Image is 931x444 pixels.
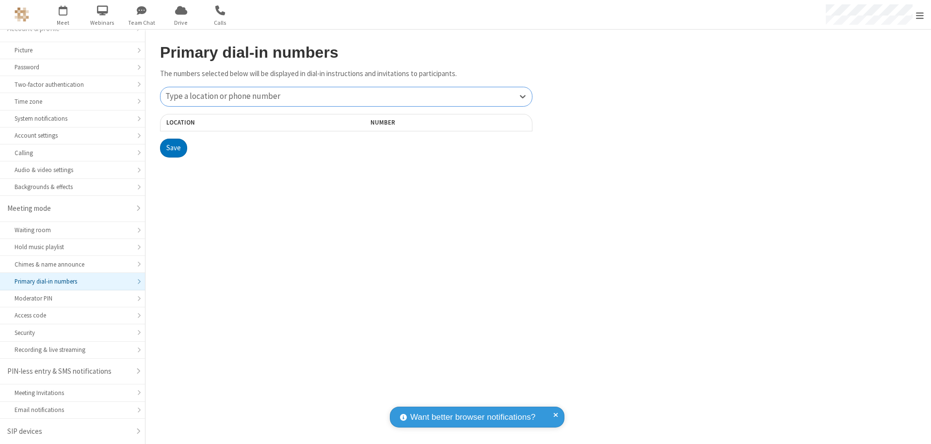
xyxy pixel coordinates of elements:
div: PIN-less entry & SMS notifications [7,366,130,377]
div: Recording & live streaming [15,345,130,354]
div: Account settings [15,131,130,140]
span: Drive [163,18,199,27]
div: Email notifications [15,405,130,414]
th: Location [160,114,309,131]
h2: Primary dial-in numbers [160,44,532,61]
button: Save [160,139,187,158]
div: Two-factor authentication [15,80,130,89]
span: Team Chat [124,18,160,27]
div: Meeting mode [7,203,130,214]
div: Calling [15,148,130,158]
span: Webinars [84,18,121,27]
div: Password [15,63,130,72]
div: Hold music playlist [15,242,130,252]
div: Chimes & name announce [15,260,130,269]
div: Type a location or phone number [165,90,287,103]
div: Meeting Invitations [15,388,130,397]
th: Number [365,114,532,131]
div: Security [15,328,130,337]
div: Audio & video settings [15,165,130,174]
span: Calls [202,18,239,27]
div: Picture [15,46,130,55]
div: System notifications [15,114,130,123]
div: Backgrounds & effects [15,182,130,191]
span: Meet [45,18,81,27]
div: Primary dial-in numbers [15,277,130,286]
div: Time zone [15,97,130,106]
div: SIP devices [7,426,130,437]
p: The numbers selected below will be displayed in dial-in instructions and invitations to participa... [160,68,532,79]
img: QA Selenium DO NOT DELETE OR CHANGE [15,7,29,22]
div: Waiting room [15,225,130,235]
span: Want better browser notifications? [410,411,535,424]
div: Access code [15,311,130,320]
div: Moderator PIN [15,294,130,303]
